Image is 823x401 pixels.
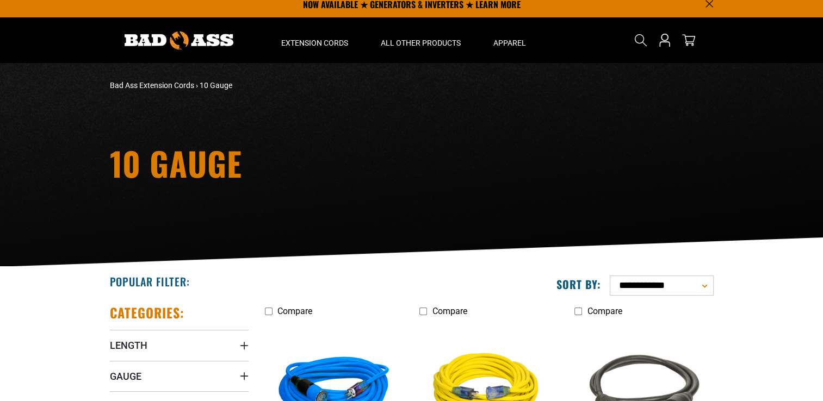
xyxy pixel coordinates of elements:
[110,361,249,391] summary: Gauge
[281,38,348,48] span: Extension Cords
[432,306,467,316] span: Compare
[200,81,232,90] span: 10 Gauge
[110,370,141,383] span: Gauge
[110,274,190,289] h2: Popular Filter:
[632,32,649,49] summary: Search
[110,339,147,352] span: Length
[110,80,507,91] nav: breadcrumbs
[477,17,542,63] summary: Apparel
[110,81,194,90] a: Bad Ass Extension Cords
[110,147,507,179] h1: 10 Gauge
[265,17,364,63] summary: Extension Cords
[364,17,477,63] summary: All Other Products
[587,306,622,316] span: Compare
[125,32,233,49] img: Bad Ass Extension Cords
[196,81,198,90] span: ›
[110,330,249,360] summary: Length
[493,38,526,48] span: Apparel
[110,304,185,321] h2: Categories:
[556,277,601,291] label: Sort by:
[277,306,312,316] span: Compare
[381,38,461,48] span: All Other Products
